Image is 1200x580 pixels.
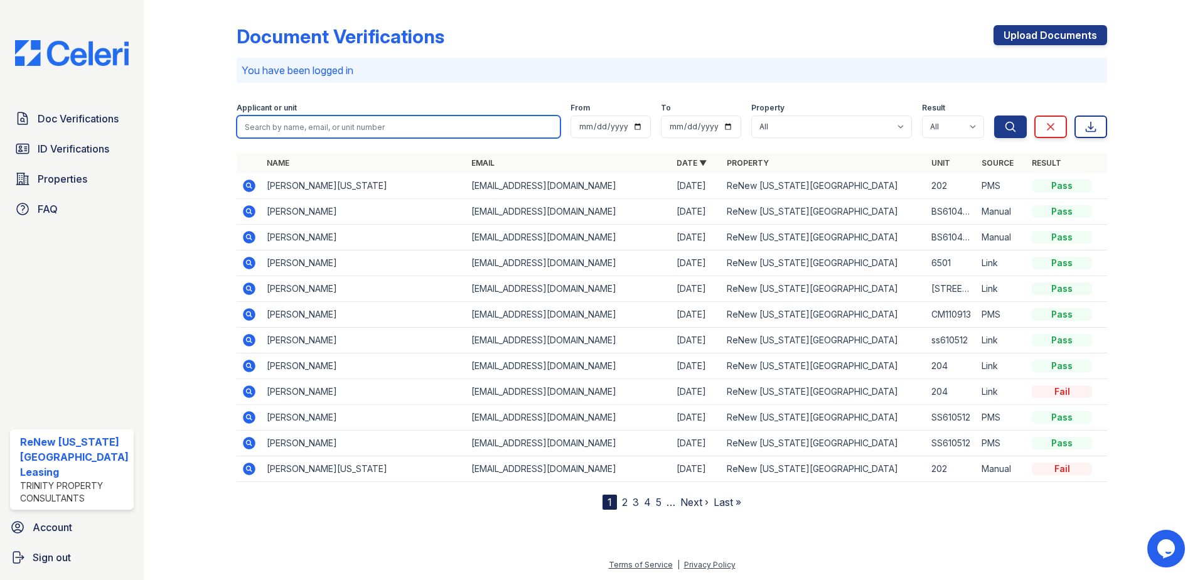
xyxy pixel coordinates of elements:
[1032,205,1092,218] div: Pass
[672,199,722,225] td: [DATE]
[661,103,671,113] label: To
[977,379,1027,405] td: Link
[684,560,736,569] a: Privacy Policy
[237,103,297,113] label: Applicant or unit
[262,353,467,379] td: [PERSON_NAME]
[1032,385,1092,398] div: Fail
[262,199,467,225] td: [PERSON_NAME]
[466,405,672,431] td: [EMAIL_ADDRESS][DOMAIN_NAME]
[656,496,662,508] a: 5
[262,456,467,482] td: [PERSON_NAME][US_STATE]
[1032,437,1092,449] div: Pass
[926,302,977,328] td: CM110913
[466,276,672,302] td: [EMAIL_ADDRESS][DOMAIN_NAME]
[672,405,722,431] td: [DATE]
[982,158,1014,168] a: Source
[1032,282,1092,295] div: Pass
[262,225,467,250] td: [PERSON_NAME]
[926,405,977,431] td: SS610512
[926,276,977,302] td: [STREET_ADDRESS]
[977,225,1027,250] td: Manual
[722,456,927,482] td: ReNew [US_STATE][GEOGRAPHIC_DATA]
[262,250,467,276] td: [PERSON_NAME]
[727,158,769,168] a: Property
[926,250,977,276] td: 6501
[5,545,139,570] a: Sign out
[1147,530,1187,567] iframe: chat widget
[10,196,134,222] a: FAQ
[1032,158,1061,168] a: Result
[466,379,672,405] td: [EMAIL_ADDRESS][DOMAIN_NAME]
[262,302,467,328] td: [PERSON_NAME]
[677,158,707,168] a: Date ▼
[262,431,467,456] td: [PERSON_NAME]
[1032,411,1092,424] div: Pass
[38,111,119,126] span: Doc Verifications
[722,302,927,328] td: ReNew [US_STATE][GEOGRAPHIC_DATA]
[242,63,1103,78] p: You have been logged in
[994,25,1107,45] a: Upload Documents
[677,560,680,569] div: |
[977,431,1027,456] td: PMS
[262,379,467,405] td: [PERSON_NAME]
[466,199,672,225] td: [EMAIL_ADDRESS][DOMAIN_NAME]
[926,173,977,199] td: 202
[1032,180,1092,192] div: Pass
[633,496,639,508] a: 3
[672,250,722,276] td: [DATE]
[38,201,58,217] span: FAQ
[714,496,741,508] a: Last »
[926,431,977,456] td: SS610512
[926,379,977,405] td: 204
[1032,334,1092,346] div: Pass
[977,302,1027,328] td: PMS
[672,379,722,405] td: [DATE]
[603,495,617,510] div: 1
[237,115,561,138] input: Search by name, email, or unit number
[667,495,675,510] span: …
[722,431,927,456] td: ReNew [US_STATE][GEOGRAPHIC_DATA]
[672,225,722,250] td: [DATE]
[33,520,72,535] span: Account
[722,353,927,379] td: ReNew [US_STATE][GEOGRAPHIC_DATA]
[751,103,785,113] label: Property
[977,276,1027,302] td: Link
[977,353,1027,379] td: Link
[722,225,927,250] td: ReNew [US_STATE][GEOGRAPHIC_DATA]
[10,106,134,131] a: Doc Verifications
[672,173,722,199] td: [DATE]
[1032,231,1092,244] div: Pass
[5,515,139,540] a: Account
[466,456,672,482] td: [EMAIL_ADDRESS][DOMAIN_NAME]
[262,328,467,353] td: [PERSON_NAME]
[672,431,722,456] td: [DATE]
[722,199,927,225] td: ReNew [US_STATE][GEOGRAPHIC_DATA]
[267,158,289,168] a: Name
[672,456,722,482] td: [DATE]
[10,136,134,161] a: ID Verifications
[38,171,87,186] span: Properties
[33,550,71,565] span: Sign out
[1032,463,1092,475] div: Fail
[926,199,977,225] td: BS6104 203
[20,480,129,505] div: Trinity Property Consultants
[926,328,977,353] td: ss610512
[922,103,945,113] label: Result
[622,496,628,508] a: 2
[262,276,467,302] td: [PERSON_NAME]
[38,141,109,156] span: ID Verifications
[722,276,927,302] td: ReNew [US_STATE][GEOGRAPHIC_DATA]
[977,405,1027,431] td: PMS
[10,166,134,191] a: Properties
[672,302,722,328] td: [DATE]
[466,250,672,276] td: [EMAIL_ADDRESS][DOMAIN_NAME]
[262,405,467,431] td: [PERSON_NAME]
[1032,257,1092,269] div: Pass
[680,496,709,508] a: Next ›
[722,250,927,276] td: ReNew [US_STATE][GEOGRAPHIC_DATA]
[977,199,1027,225] td: Manual
[722,173,927,199] td: ReNew [US_STATE][GEOGRAPHIC_DATA]
[977,173,1027,199] td: PMS
[1032,360,1092,372] div: Pass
